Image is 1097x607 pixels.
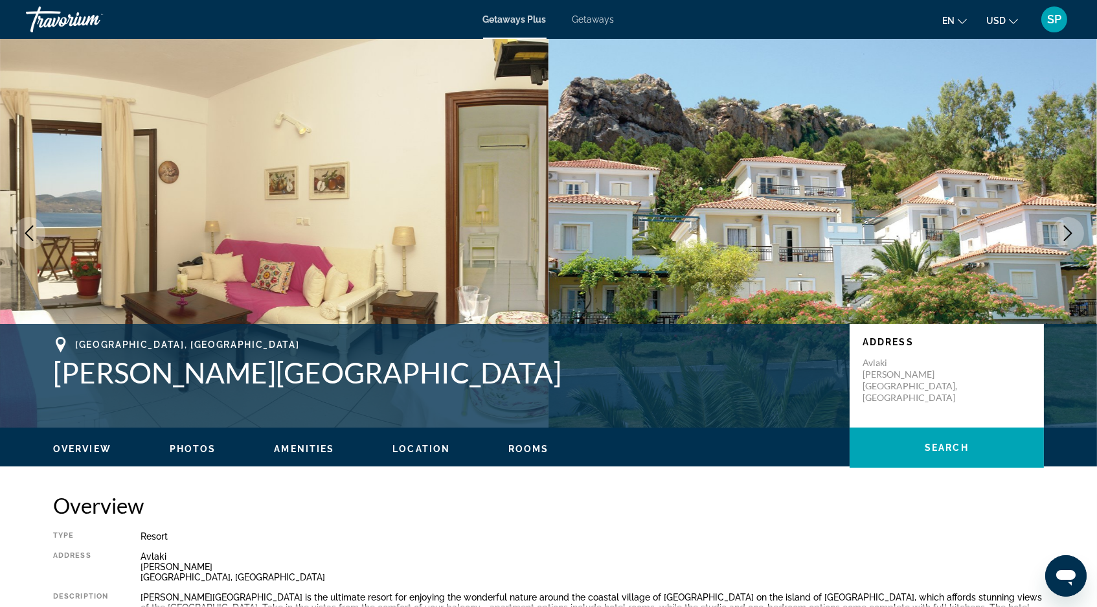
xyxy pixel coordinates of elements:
[1045,555,1087,597] iframe: Button to launch messaging window
[274,444,334,454] span: Amenities
[942,16,955,26] span: en
[170,443,216,455] button: Photos
[925,442,969,453] span: Search
[392,443,450,455] button: Location
[863,337,1031,347] p: Address
[170,444,216,454] span: Photos
[942,11,967,30] button: Change language
[572,14,615,25] a: Getaways
[13,217,45,249] button: Previous image
[53,551,108,582] div: Address
[26,3,155,36] a: Travorium
[1052,217,1084,249] button: Next image
[508,443,549,455] button: Rooms
[1037,6,1071,33] button: User Menu
[53,492,1044,518] h2: Overview
[274,443,334,455] button: Amenities
[392,444,450,454] span: Location
[850,428,1044,468] button: Search
[75,339,299,350] span: [GEOGRAPHIC_DATA], [GEOGRAPHIC_DATA]
[141,551,1044,582] div: Avlaki [PERSON_NAME] [GEOGRAPHIC_DATA], [GEOGRAPHIC_DATA]
[863,357,966,404] p: Avlaki [PERSON_NAME] [GEOGRAPHIC_DATA], [GEOGRAPHIC_DATA]
[483,14,547,25] a: Getaways Plus
[53,356,837,389] h1: [PERSON_NAME][GEOGRAPHIC_DATA]
[53,444,111,454] span: Overview
[53,531,108,542] div: Type
[986,16,1006,26] span: USD
[1047,13,1061,26] span: SP
[141,531,1044,542] div: Resort
[986,11,1018,30] button: Change currency
[53,443,111,455] button: Overview
[508,444,549,454] span: Rooms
